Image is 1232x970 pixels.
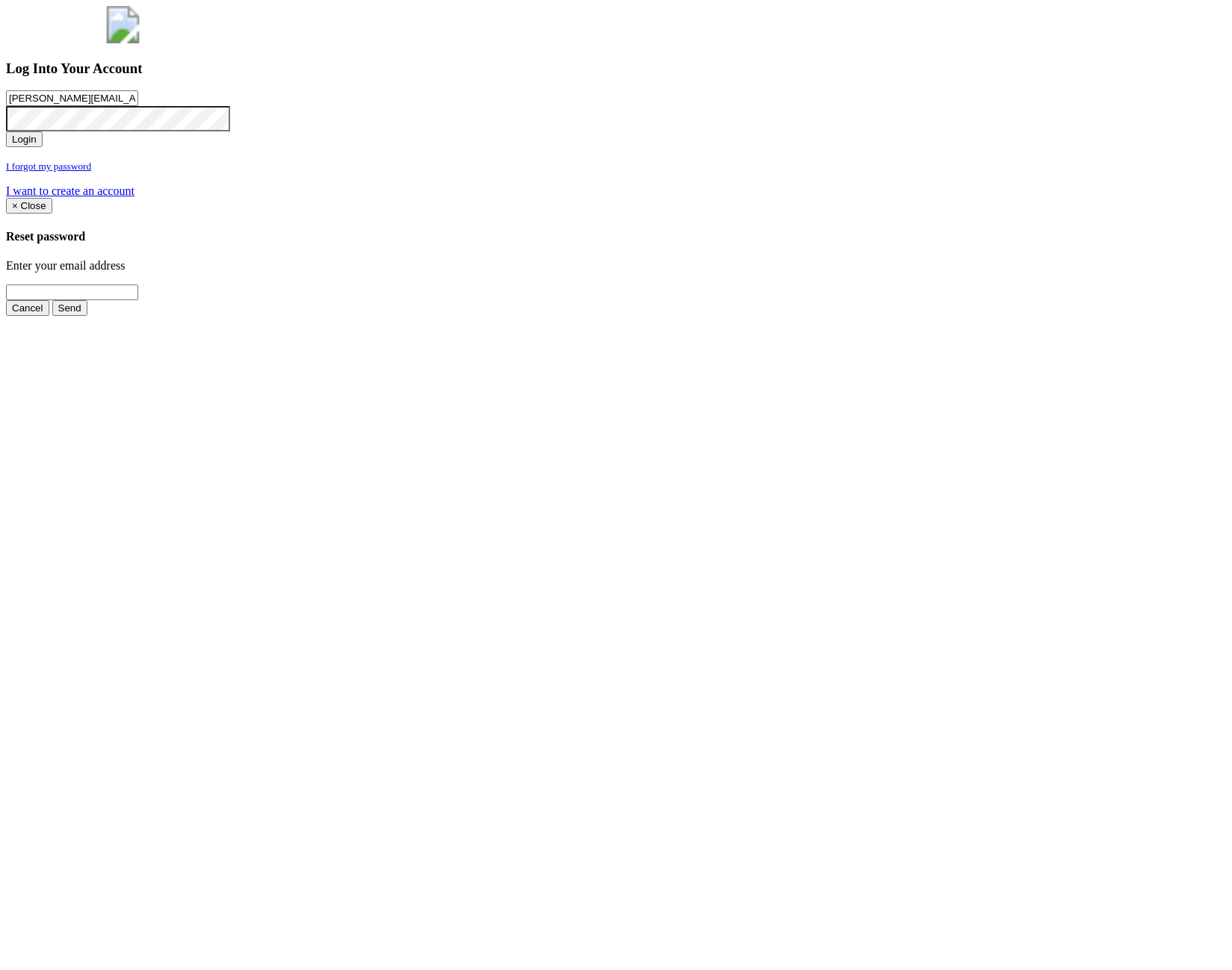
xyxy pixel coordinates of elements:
[6,131,43,147] button: Login
[6,159,91,172] a: I forgot my password
[52,300,87,316] button: Send
[12,200,18,211] span: ×
[6,300,49,316] button: Cancel
[6,230,1226,243] h4: Reset password
[6,184,134,197] a: I want to create an account
[21,200,46,211] span: Close
[6,259,1226,273] p: Enter your email address
[6,60,1226,77] h3: Log Into Your Account
[6,90,138,106] input: Email
[6,161,91,172] small: I forgot my password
